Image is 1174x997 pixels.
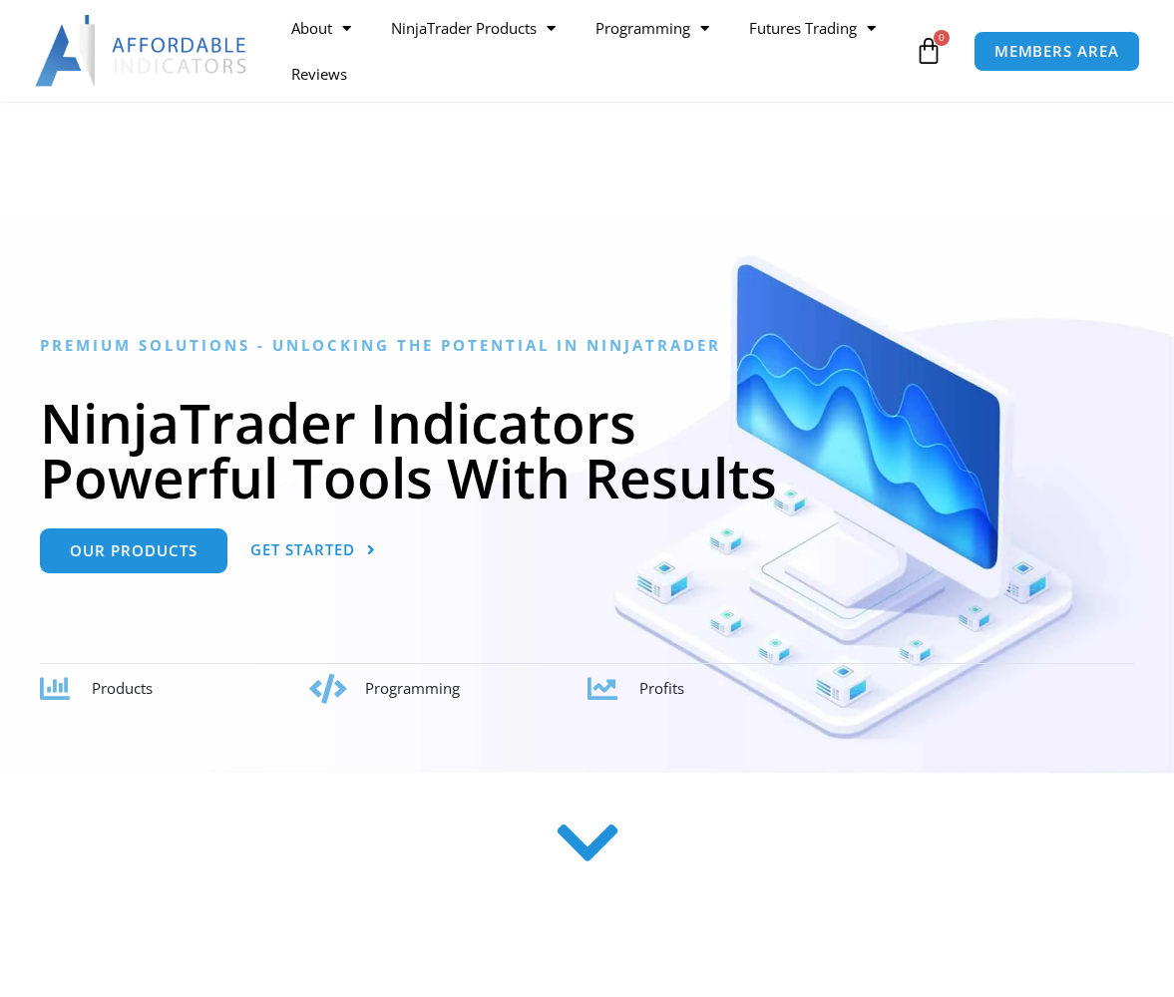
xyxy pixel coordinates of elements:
[729,5,896,51] a: Futures Trading
[934,30,950,46] span: 0
[70,543,197,558] span: Our Products
[994,44,1119,59] span: MEMBERS AREA
[271,5,910,97] nav: Menu
[40,395,1134,504] h1: NinjaTrader Indicators Powerful Tools With Results
[365,678,460,698] span: Programming
[35,15,249,87] img: LogoAI | Affordable Indicators – NinjaTrader
[271,51,367,97] a: Reviews
[885,22,973,80] a: 0
[576,5,729,51] a: Programming
[639,678,684,698] span: Profits
[250,528,376,573] a: Get Started
[271,5,371,51] a: About
[974,31,1140,72] a: MEMBERS AREA
[250,542,355,557] span: Get Started
[92,678,153,698] span: Products
[40,336,1134,355] h6: Premium Solutions - Unlocking the Potential in NinjaTrader
[40,528,227,573] a: Our Products
[371,5,576,51] a: NinjaTrader Products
